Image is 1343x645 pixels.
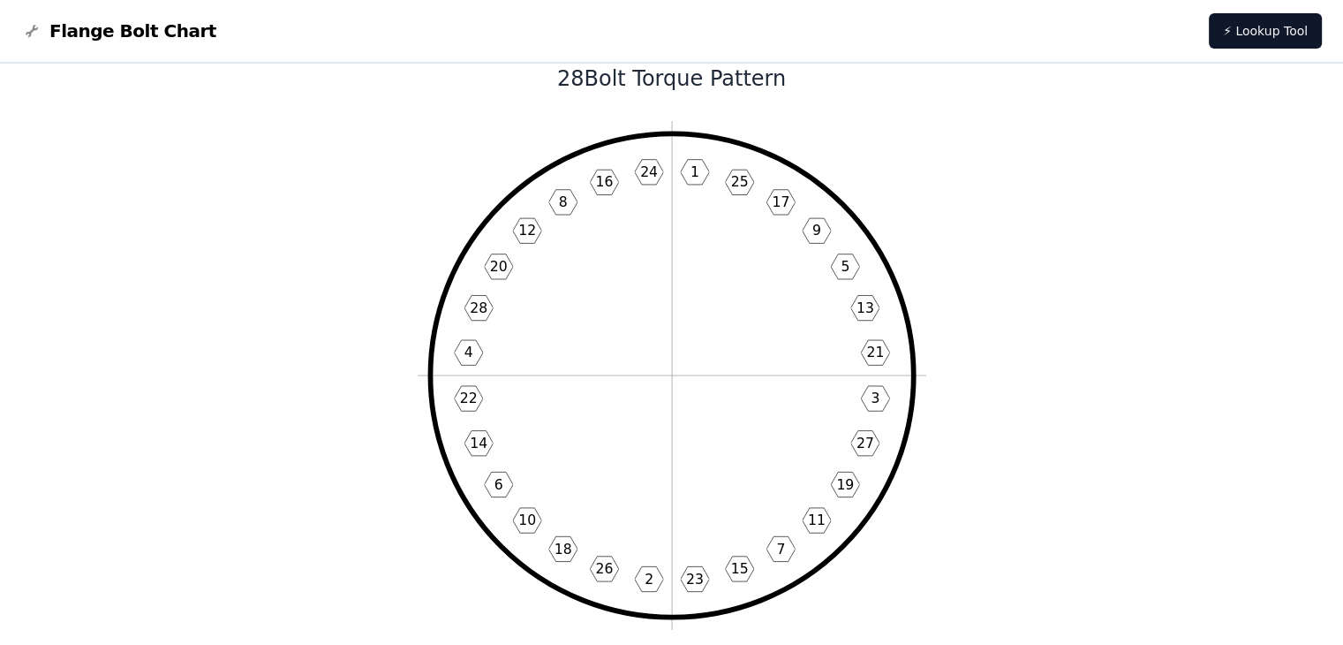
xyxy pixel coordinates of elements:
[685,571,703,588] text: 23
[1209,13,1322,49] a: ⚡ Lookup Tool
[640,163,658,180] text: 24
[690,163,698,180] text: 1
[554,540,571,557] text: 18
[558,193,567,210] text: 8
[459,390,477,406] text: 22
[470,435,487,451] text: 14
[871,390,879,406] text: 3
[856,435,873,451] text: 27
[811,222,820,239] text: 9
[464,344,472,360] text: 4
[595,173,613,190] text: 16
[49,19,216,43] span: Flange Bolt Chart
[772,193,789,210] text: 17
[21,19,216,43] a: Flange Bolt Chart LogoFlange Bolt Chart
[470,300,487,316] text: 28
[489,258,507,275] text: 20
[645,571,653,588] text: 2
[518,512,536,528] text: 10
[595,560,613,577] text: 26
[841,258,849,275] text: 5
[730,173,748,190] text: 25
[836,476,854,493] text: 19
[494,476,502,493] text: 6
[866,344,884,360] text: 21
[518,222,536,239] text: 12
[807,512,825,528] text: 11
[856,300,873,316] text: 13
[776,540,785,557] text: 7
[21,20,42,42] img: Flange Bolt Chart Logo
[730,560,748,577] text: 15
[198,64,1146,93] h1: 28 Bolt Torque Pattern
